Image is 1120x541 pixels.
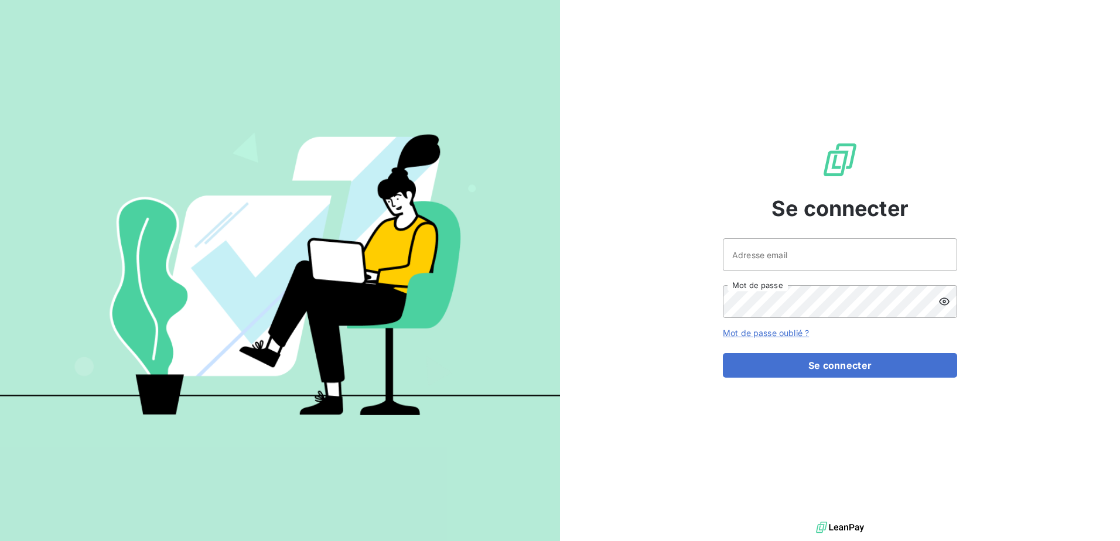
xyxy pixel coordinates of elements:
[723,238,957,271] input: placeholder
[771,193,909,224] span: Se connecter
[821,141,859,179] img: Logo LeanPay
[723,328,809,338] a: Mot de passe oublié ?
[723,353,957,378] button: Se connecter
[816,519,864,536] img: logo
